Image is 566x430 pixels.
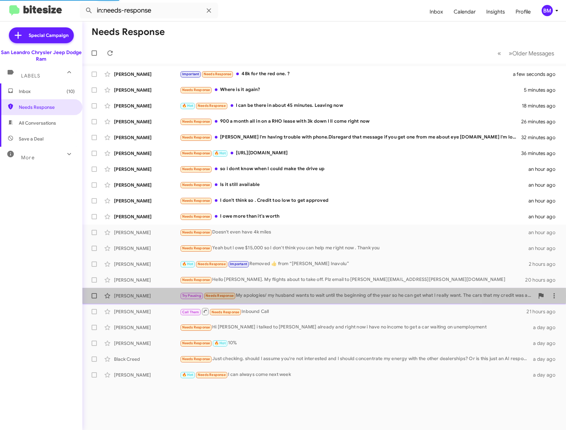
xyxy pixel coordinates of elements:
[114,134,180,141] div: [PERSON_NAME]
[114,150,180,157] div: [PERSON_NAME]
[212,310,240,314] span: Needs Response
[530,356,561,362] div: a day ago
[182,357,210,361] span: Needs Response
[114,356,180,362] div: Black Creed
[182,293,201,298] span: Try Pausing
[497,49,501,57] span: «
[114,198,180,204] div: [PERSON_NAME]
[114,103,180,109] div: [PERSON_NAME]
[214,151,226,155] span: 🔥 Hot
[114,182,180,188] div: [PERSON_NAME]
[530,372,561,378] div: a day ago
[114,71,180,77] div: [PERSON_NAME]
[21,73,40,79] span: Labels
[114,292,180,299] div: [PERSON_NAME]
[114,245,180,252] div: [PERSON_NAME]
[114,308,180,315] div: [PERSON_NAME]
[182,88,210,92] span: Needs Response
[19,120,56,126] span: All Conversations
[182,199,210,203] span: Needs Response
[92,27,165,37] h1: Needs Response
[529,261,561,267] div: 2 hours ago
[180,323,530,331] div: Hi [PERSON_NAME] i talked to [PERSON_NAME] already and right now i have no income to get a car wa...
[29,32,69,39] span: Special Campaign
[114,166,180,172] div: [PERSON_NAME]
[182,278,210,282] span: Needs Response
[114,87,180,93] div: [PERSON_NAME]
[114,372,180,378] div: [PERSON_NAME]
[182,325,210,329] span: Needs Response
[521,71,561,77] div: a few seconds ago
[19,136,43,142] span: Save a Deal
[528,182,561,188] div: an hour ago
[505,46,558,60] button: Next
[19,88,75,95] span: Inbox
[180,244,528,252] div: Yeah but I owe $15,000 so I don't think you can help me right now . Thank you
[494,46,505,60] button: Previous
[522,103,561,109] div: 18 minutes ago
[180,213,528,220] div: I owe more than it's worth
[528,213,561,220] div: an hour ago
[182,373,193,377] span: 🔥 Hot
[424,2,448,21] a: Inbox
[182,246,210,250] span: Needs Response
[114,213,180,220] div: [PERSON_NAME]
[510,2,536,21] a: Profile
[204,72,232,76] span: Needs Response
[180,339,530,347] div: 10%
[114,118,180,125] div: [PERSON_NAME]
[67,88,75,95] span: (10)
[528,245,561,252] div: an hour ago
[530,324,561,331] div: a day ago
[182,135,210,139] span: Needs Response
[180,260,529,268] div: Removed ‌👍‌ from “ [PERSON_NAME] Inavolu ”
[180,102,522,109] div: I can be there in about 45 minutes. Leaving now
[80,3,218,18] input: Search
[494,46,558,60] nav: Page navigation example
[512,50,554,57] span: Older Messages
[530,340,561,347] div: a day ago
[180,118,521,125] div: 900 a month all in on a RHO lease with 3k down I ll come right now
[182,310,199,314] span: Call Them
[524,87,561,93] div: 5 minutes ago
[521,118,561,125] div: 26 minutes ago
[180,307,526,316] div: Inbound Call
[481,2,510,21] a: Insights
[182,341,210,345] span: Needs Response
[114,340,180,347] div: [PERSON_NAME]
[180,86,524,94] div: Where is it again?
[114,261,180,267] div: [PERSON_NAME]
[182,167,210,171] span: Needs Response
[180,181,528,189] div: Is it still available
[114,324,180,331] div: [PERSON_NAME]
[214,341,226,345] span: 🔥 Hot
[230,262,247,266] span: Important
[19,104,75,110] span: Needs Response
[525,277,561,283] div: 20 hours ago
[528,229,561,236] div: an hour ago
[9,27,74,43] a: Special Campaign
[182,104,193,108] span: 🔥 Hot
[180,371,530,379] div: I can always come next week
[182,262,193,266] span: 🔥 Hot
[448,2,481,21] a: Calendar
[198,262,226,266] span: Needs Response
[114,229,180,236] div: [PERSON_NAME]
[180,149,521,157] div: [URL][DOMAIN_NAME]
[180,197,528,204] div: I don't think so . Credit too low to get approved
[198,373,226,377] span: Needs Response
[21,155,35,161] span: More
[182,72,199,76] span: Important
[180,70,521,78] div: 48k for the red one. ?
[536,5,559,16] button: BM
[180,134,521,141] div: [PERSON_NAME] I'm having trouble with phone.Disregard that message if you get one from me about e...
[542,5,553,16] div: BM
[180,229,528,236] div: Doesn't even have 4k miles
[526,308,561,315] div: 21 hours ago
[521,150,561,157] div: 36 minutes ago
[206,293,234,298] span: Needs Response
